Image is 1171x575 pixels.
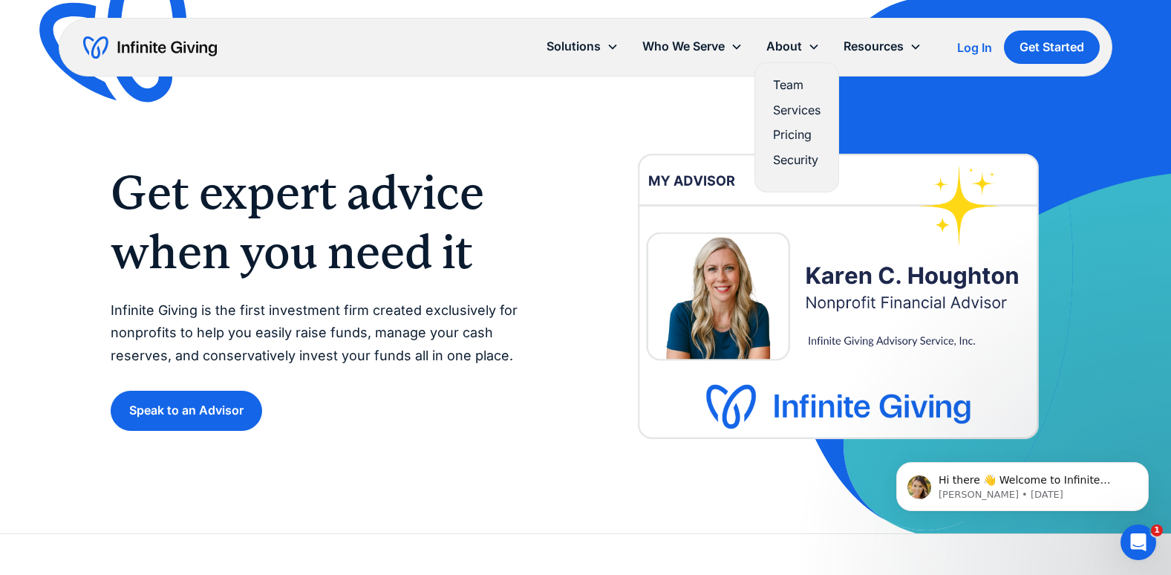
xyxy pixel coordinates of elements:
[630,30,754,62] div: Who We Serve
[754,62,839,192] nav: About
[874,431,1171,535] iframe: Intercom notifications message
[1121,524,1156,560] iframe: Intercom live chat
[832,30,933,62] div: Resources
[844,36,904,56] div: Resources
[1151,524,1163,536] span: 1
[111,391,262,430] a: Speak to an Advisor
[773,150,821,170] a: Security
[766,36,802,56] div: About
[754,30,832,62] div: About
[773,100,821,120] a: Services
[83,36,217,59] a: home
[111,163,556,282] h1: Get expert advice when you need it
[642,36,725,56] div: Who We Serve
[535,30,630,62] div: Solutions
[547,36,601,56] div: Solutions
[1004,30,1100,64] a: Get Started
[957,42,992,53] div: Log In
[773,75,821,95] a: Team
[957,39,992,56] a: Log In
[111,299,556,368] p: Infinite Giving is the first investment firm created exclusively for nonprofits to help you easil...
[773,125,821,145] a: Pricing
